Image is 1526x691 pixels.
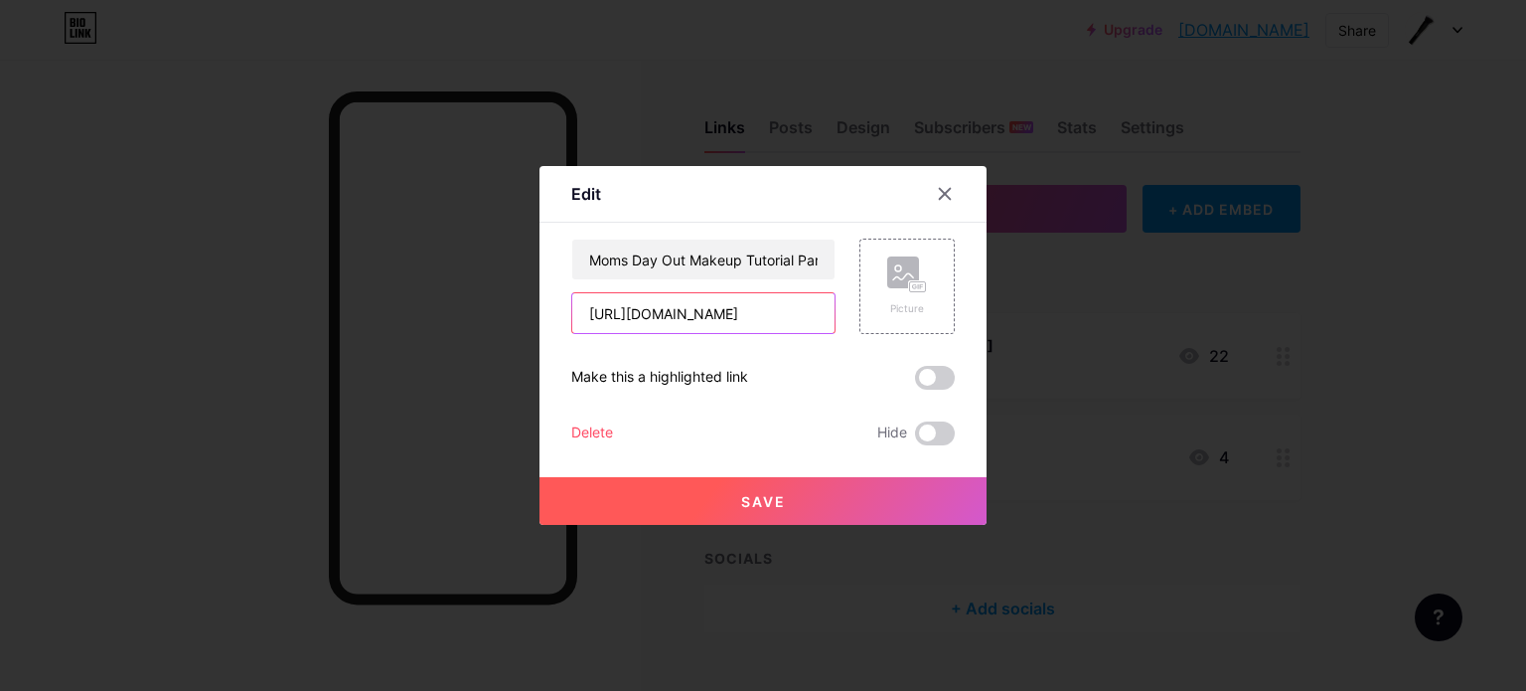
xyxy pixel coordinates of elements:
div: Picture [887,301,927,316]
div: Make this a highlighted link [571,366,748,390]
input: URL [572,293,835,333]
input: Title [572,240,835,279]
button: Save [539,477,987,525]
span: Save [741,493,786,510]
div: Delete [571,422,613,445]
div: Edit [571,182,601,206]
span: Hide [877,422,907,445]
